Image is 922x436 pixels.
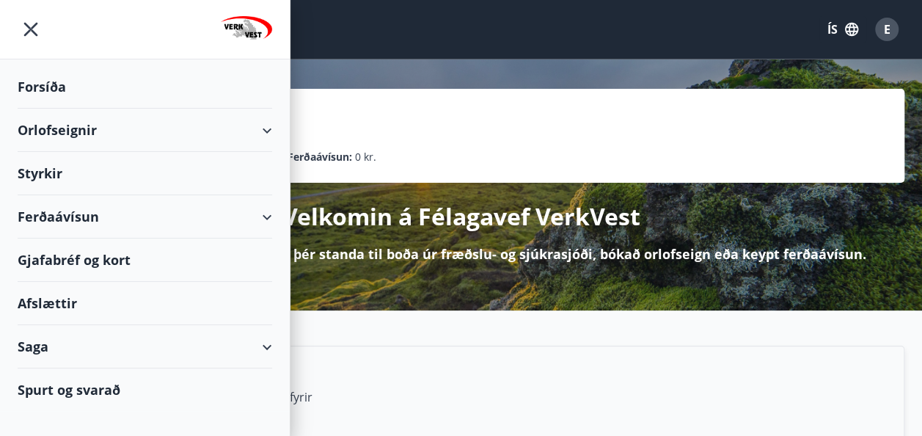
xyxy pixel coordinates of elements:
button: menu [18,16,44,43]
div: Spurt og svarað [18,368,272,411]
div: Forsíða [18,65,272,109]
p: Velkomin á Félagavef VerkVest [282,200,640,233]
p: Hér getur þú sótt um þá styrki sem þér standa til boða úr fræðslu- og sjúkrasjóði, bókað orlofsei... [56,244,866,264]
div: Afslættir [18,282,272,325]
span: E [884,21,890,37]
div: Orlofseignir [18,109,272,152]
div: Ferðaávísun [18,195,272,239]
img: union_logo [221,16,272,46]
button: E [869,12,904,47]
div: Gjafabréf og kort [18,239,272,282]
div: Styrkir [18,152,272,195]
div: Saga [18,325,272,368]
p: Ferðaávísun : [288,149,352,165]
span: 0 kr. [355,149,376,165]
button: ÍS [819,16,866,43]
